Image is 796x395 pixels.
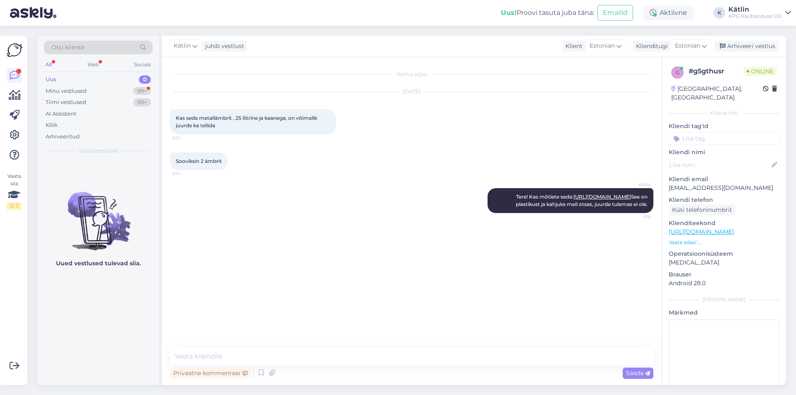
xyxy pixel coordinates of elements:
[501,9,517,17] b: Uus!
[172,170,204,177] span: 9:14
[133,87,151,95] div: 99+
[46,98,86,107] div: Tiimi vestlused
[728,6,791,19] a: KätlinKPG Kaubanduse OÜ
[669,296,779,303] div: [PERSON_NAME]
[133,98,151,107] div: 99+
[713,7,725,19] div: K
[46,121,58,129] div: Kõik
[170,368,251,379] div: Privaatne kommentaar
[669,279,779,288] p: Android 28.0
[37,177,159,252] img: No chats
[669,148,779,157] p: Kliendi nimi
[7,42,22,58] img: Askly Logo
[7,172,22,210] div: Vaata siia
[46,75,56,84] div: Uus
[715,41,779,52] div: Arhiveeri vestlus
[669,196,779,204] p: Kliendi telefon
[176,158,222,164] span: Sooviksin 2 ämbrit
[132,59,153,70] div: Socials
[626,369,650,377] span: Saada
[46,133,80,141] div: Arhiveeritud
[170,88,653,95] div: [DATE]
[671,85,763,102] div: [GEOGRAPHIC_DATA], [GEOGRAPHIC_DATA]
[174,41,191,51] span: Kätlin
[202,42,244,51] div: juhib vestlust
[669,250,779,258] p: Operatsioonisüsteem
[620,213,651,220] span: 9:16
[633,42,668,51] div: Klienditugi
[170,70,653,78] div: Vestlus algas
[669,122,779,131] p: Kliendi tag'id
[676,69,680,75] span: g
[176,115,318,128] span: Kas seda metallämbrit , 25 liitrine ja kaanega, on võimalik juurde ka tellida
[669,109,779,117] div: Kliendi info
[516,194,649,207] span: Tere! Kas mõtlete seda: See on plastikust ja kahjuks meil otsas, juurde tulemas ei ole.
[669,219,779,228] p: Klienditeekond
[669,132,779,145] input: Lisa tag
[44,59,53,70] div: All
[86,59,100,70] div: Web
[501,8,594,18] div: Proovi tasuta juba täna:
[79,147,118,155] span: Uued vestlused
[573,194,631,200] a: [URL][DOMAIN_NAME]
[51,43,85,52] span: Otsi kliente
[669,258,779,267] p: [MEDICAL_DATA]
[590,41,615,51] span: Estonian
[46,110,76,118] div: AI Assistent
[597,5,633,21] button: Emailid
[728,6,782,13] div: Kätlin
[669,160,770,170] input: Lisa nimi
[56,259,141,268] p: Uued vestlused tulevad siia.
[728,13,782,19] div: KPG Kaubanduse OÜ
[675,41,700,51] span: Estonian
[139,75,151,84] div: 0
[669,204,735,216] div: Küsi telefoninumbrit
[562,42,582,51] div: Klient
[46,87,87,95] div: Minu vestlused
[172,135,204,141] span: 9:10
[669,239,779,246] p: Vaata edasi ...
[743,67,777,76] span: Online
[669,270,779,279] p: Brauser
[689,66,743,76] div: # g5gthusr
[669,184,779,192] p: [EMAIL_ADDRESS][DOMAIN_NAME]
[669,228,734,235] a: [URL][DOMAIN_NAME]
[669,175,779,184] p: Kliendi email
[7,202,22,210] div: 2 / 3
[669,308,779,317] p: Märkmed
[620,182,651,188] span: Kätlin
[643,5,694,20] div: Aktiivne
